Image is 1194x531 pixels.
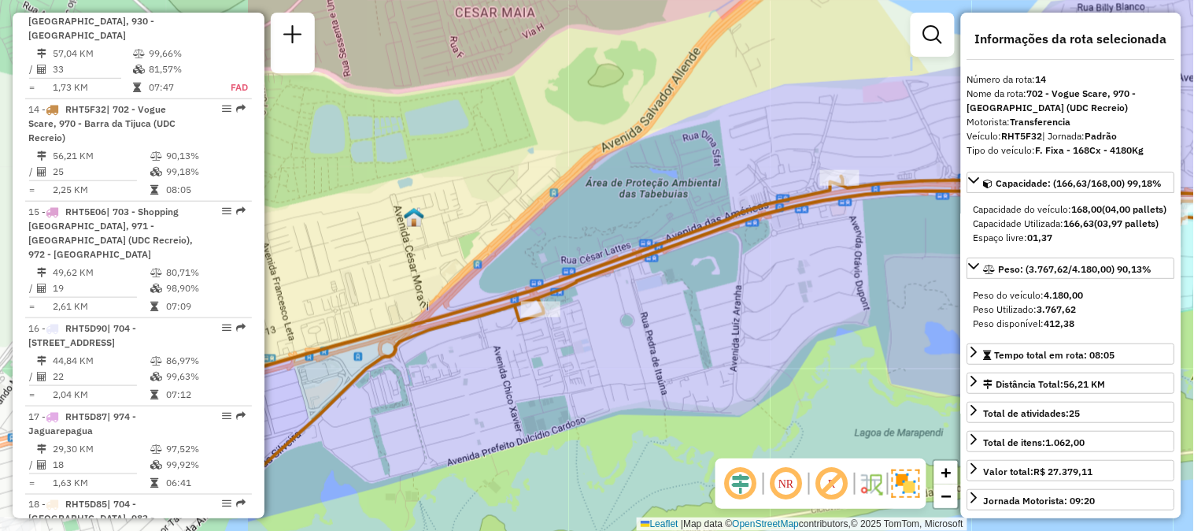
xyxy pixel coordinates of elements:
[984,465,1093,479] div: Valor total:
[1036,73,1047,85] strong: 14
[984,407,1081,419] span: Total de atividades:
[996,177,1163,189] span: Capacidade: (166,63/168,00) 99,18%
[28,103,176,143] span: 14 -
[277,19,309,54] a: Nova sessão e pesquisa
[967,172,1175,193] a: Capacidade: (166,63/168,00) 99,18%
[28,182,36,198] td: =
[967,402,1175,423] a: Total de atividades:25
[150,284,162,293] i: % de utilização da cubagem
[637,518,967,531] div: Map data © contributors,© 2025 TomTom, Microsoft
[52,441,150,457] td: 29,30 KM
[1034,466,1093,477] strong: R$ 27.379,11
[28,457,36,473] td: /
[967,72,1175,87] div: Número da rota:
[1044,317,1075,329] strong: 412,38
[236,206,246,216] em: Rota exportada
[967,258,1175,279] a: Peso: (3.767,62/4.180,00) 90,13%
[236,104,246,113] em: Rota exportada
[37,372,46,381] i: Total de Atividades
[150,444,162,454] i: % de utilização do peso
[1046,436,1085,448] strong: 1.062,00
[28,322,136,348] span: | 704 - [STREET_ADDRESS]
[37,460,46,470] i: Total de Atividades
[165,475,245,491] td: 06:41
[967,460,1175,481] a: Valor total:R$ 27.379,11
[148,80,213,95] td: 07:47
[165,387,245,403] td: 07:12
[52,46,132,61] td: 57,04 KM
[28,61,36,77] td: /
[37,444,46,454] i: Distância Total
[967,343,1175,365] a: Tempo total em rota: 08:05
[967,87,1175,115] div: Nome da rota:
[222,323,231,332] em: Opções
[52,353,150,369] td: 44,84 KM
[165,148,245,164] td: 90,13%
[133,49,145,58] i: % de utilização do peso
[28,410,136,436] span: | 974 - Jaguarepagua
[213,80,249,95] td: FAD
[28,369,36,384] td: /
[165,441,245,457] td: 97,52%
[28,280,36,296] td: /
[984,494,1096,508] div: Jornada Motorista: 09:20
[165,353,245,369] td: 86,97%
[984,436,1085,450] div: Total de itens:
[52,80,132,95] td: 1,73 KM
[52,475,150,491] td: 1,63 KM
[967,489,1175,511] a: Jornada Motorista: 09:20
[28,410,136,436] span: 17 -
[917,19,948,50] a: Exibir filtros
[165,164,245,180] td: 99,18%
[1103,203,1167,215] strong: (04,00 pallets)
[65,499,107,511] span: RHT5D85
[236,499,246,509] em: Rota exportada
[150,390,158,399] i: Tempo total em rota
[934,485,958,508] a: Zoom out
[859,471,884,496] img: Fluxo de ruas
[1043,130,1118,142] span: | Jornada:
[52,61,132,77] td: 33
[941,462,952,482] span: +
[967,115,1175,129] div: Motorista:
[52,164,150,180] td: 25
[165,369,245,384] td: 99,63%
[1011,116,1071,128] strong: Transferencia
[722,465,760,503] span: Ocultar deslocamento
[974,317,1169,331] div: Peso disponível:
[222,104,231,113] em: Opções
[1070,407,1081,419] strong: 25
[222,206,231,216] em: Opções
[148,46,213,61] td: 99,66%
[28,475,36,491] td: =
[984,377,1106,392] div: Distância Total:
[1002,130,1043,142] strong: RHT5F32
[150,185,158,195] i: Tempo total em rota
[52,182,150,198] td: 2,25 KM
[999,263,1152,275] span: Peso: (3.767,62/4.180,00) 90,13%
[1072,203,1103,215] strong: 168,00
[767,465,805,503] span: Ocultar NR
[892,470,920,498] img: Exibir/Ocultar setores
[65,410,107,422] span: RHT5D87
[165,182,245,198] td: 08:05
[974,289,1084,301] span: Peso do veículo:
[1085,130,1118,142] strong: Padrão
[733,518,800,529] a: OpenStreetMap
[1095,217,1159,229] strong: (03,97 pallets)
[37,65,46,74] i: Total de Atividades
[65,206,106,217] span: RHT5E06
[52,265,150,280] td: 49,62 KM
[1044,289,1084,301] strong: 4.180,00
[1037,303,1077,315] strong: 3.767,62
[1028,232,1053,243] strong: 01,37
[165,265,245,280] td: 80,71%
[967,129,1175,143] div: Veículo:
[967,196,1175,251] div: Capacidade: (166,63/168,00) 99,18%
[65,103,106,115] span: RHT5F32
[37,151,46,161] i: Distância Total
[165,457,245,473] td: 99,92%
[934,461,958,485] a: Zoom in
[941,486,952,506] span: −
[37,167,46,176] i: Total de Atividades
